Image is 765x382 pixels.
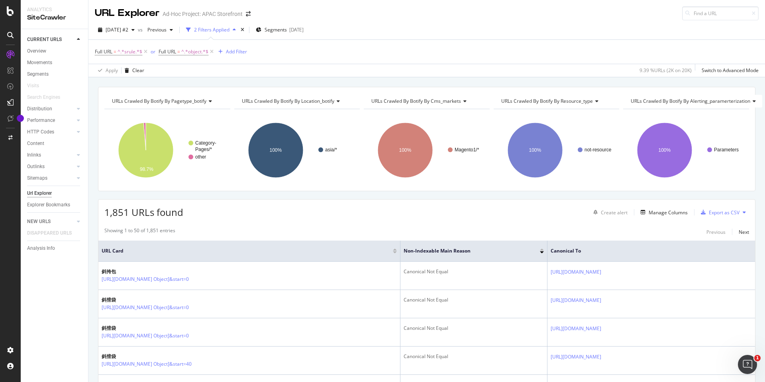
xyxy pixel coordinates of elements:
[494,116,620,185] svg: A chart.
[27,116,75,125] a: Performance
[239,26,246,34] div: times
[27,139,44,148] div: Content
[27,244,82,253] a: Analysis Info
[702,67,759,74] div: Switch to Advanced Mode
[215,47,247,57] button: Add Filter
[27,201,70,209] div: Explorer Bookmarks
[27,217,51,226] div: NEW URLS
[364,116,490,185] svg: A chart.
[27,189,82,198] a: Url Explorer
[17,115,24,122] div: Tooltip anchor
[709,209,739,216] div: Export as CSV
[195,154,206,160] text: other
[27,163,45,171] div: Outlinks
[118,46,142,57] span: ^.*srule.*$
[132,67,144,74] div: Clear
[159,48,176,55] span: Full URL
[27,47,46,55] div: Overview
[27,93,68,102] a: Search Engines
[551,268,601,276] a: [URL][DOMAIN_NAME]
[500,95,612,108] h4: URLs Crawled By Botify By resource_type
[551,247,740,255] span: Canonical To
[404,247,528,255] span: Non-Indexable Main Reason
[706,227,726,237] button: Previous
[95,6,159,20] div: URL Explorer
[102,275,189,283] a: [URL][DOMAIN_NAME] Object]&start=0
[95,64,118,77] button: Apply
[289,26,304,33] div: [DATE]
[629,95,762,108] h4: URLs Crawled By Botify By alerting_paramerterization
[27,6,82,13] div: Analytics
[104,206,183,219] span: 1,851 URLs found
[637,208,688,217] button: Manage Columns
[183,24,239,36] button: 2 Filters Applied
[27,105,75,113] a: Distribution
[639,67,692,74] div: 9.39 % URLs ( 2K on 20K )
[27,174,75,182] a: Sitemaps
[585,147,612,153] text: not-resource
[551,353,601,361] a: [URL][DOMAIN_NAME]
[144,26,167,33] span: Previous
[601,209,628,216] div: Create alert
[177,48,180,55] span: =
[706,229,726,235] div: Previous
[104,116,230,185] svg: A chart.
[455,147,479,153] text: Magento1/*
[27,174,47,182] div: Sitemaps
[27,151,75,159] a: Inlinks
[102,353,209,360] div: 斜揹袋
[102,360,192,368] a: [URL][DOMAIN_NAME] Object]&start=40
[27,70,82,78] a: Segments
[265,26,287,33] span: Segments
[269,147,282,153] text: 100%
[242,98,334,104] span: URLs Crawled By Botify By location_botify
[370,95,483,108] h4: URLs Crawled By Botify By cms_markets
[623,116,749,185] svg: A chart.
[195,140,216,146] text: Category-
[698,206,739,219] button: Export as CSV
[102,268,206,275] div: 斜挎包
[27,47,82,55] a: Overview
[102,247,391,255] span: URL Card
[371,98,461,104] span: URLs Crawled By Botify By cms_markets
[140,167,153,172] text: 98.7%
[738,355,757,374] iframe: Intercom live chat
[27,35,62,44] div: CURRENT URLS
[151,48,155,55] button: or
[27,128,75,136] a: HTTP Codes
[27,93,60,102] div: Search Engines
[27,229,80,237] a: DISAPPEARED URLS
[27,105,52,113] div: Distribution
[95,24,138,36] button: [DATE] #2
[682,6,759,20] input: Find a URL
[27,151,41,159] div: Inlinks
[138,26,144,33] span: vs
[246,11,251,17] div: arrow-right-arrow-left
[181,46,208,57] span: ^.*object.*$
[404,325,544,332] div: Canonical Not Equal
[754,355,761,361] span: 1
[163,10,243,18] div: Ad-Hoc Project: APAC Storefront
[659,147,671,153] text: 100%
[144,24,176,36] button: Previous
[404,296,544,304] div: Canonical Not Equal
[399,147,412,153] text: 100%
[529,147,541,153] text: 100%
[102,325,206,332] div: 斜揹袋
[27,201,82,209] a: Explorer Bookmarks
[27,13,82,22] div: SiteCrawler
[195,147,212,152] text: Pages/*
[325,147,337,153] text: asia/*
[95,48,112,55] span: Full URL
[714,147,739,153] text: Parameters
[226,48,247,55] div: Add Filter
[106,26,128,33] span: 2025 Aug. 27th #2
[122,64,144,77] button: Clear
[27,70,49,78] div: Segments
[106,67,118,74] div: Apply
[649,209,688,216] div: Manage Columns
